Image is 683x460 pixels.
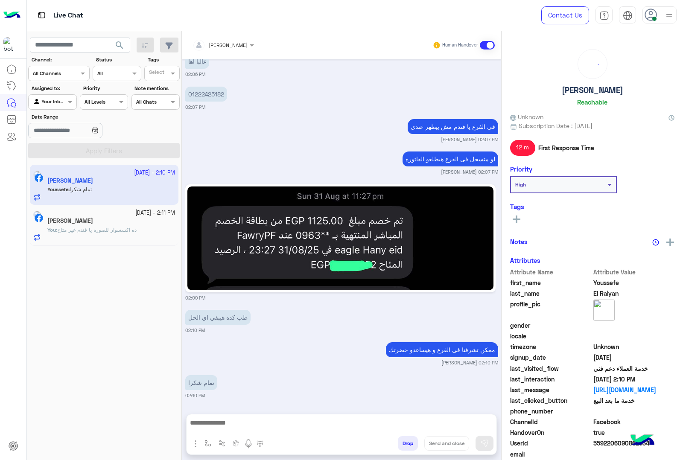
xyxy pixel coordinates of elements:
[398,436,418,451] button: Drop
[233,440,239,447] img: create order
[257,440,263,447] img: make a call
[219,440,225,447] img: Trigger scenario
[185,327,205,334] small: 02:10 PM
[32,84,76,92] label: Assigned to:
[593,396,675,405] span: خدمة ما بعد البيع
[33,211,41,218] img: picture
[593,278,675,287] span: Youssefe
[3,37,19,52] img: 713415422032625
[201,436,215,450] button: select flow
[109,38,130,56] button: search
[32,56,89,64] label: Channel:
[441,136,498,143] small: [PERSON_NAME] 02:07 PM
[510,407,592,416] span: phone_number
[593,407,675,416] span: null
[229,436,243,450] button: create order
[185,104,205,111] small: 02:07 PM
[510,140,535,155] span: 12 m
[510,396,592,405] span: last_clicked_button
[386,342,498,357] p: 24/9/2025, 2:10 PM
[187,186,494,290] img: 553281341_2003247823820087_6315198966200061266_n.jpg
[510,353,592,362] span: signup_date
[510,112,543,121] span: Unknown
[666,239,674,246] img: add
[593,300,615,321] img: picture
[32,113,127,121] label: Date Range
[519,121,593,130] span: Subscription Date : [DATE]
[148,68,164,78] div: Select
[541,6,589,24] a: Contact Us
[510,332,592,341] span: locale
[510,342,592,351] span: timezone
[185,294,205,301] small: 02:09 PM
[403,151,498,166] p: 24/9/2025, 2:07 PM
[595,6,613,24] a: tab
[510,439,592,448] span: UserId
[243,439,254,449] img: send voice note
[185,310,251,325] p: 24/9/2025, 2:10 PM
[593,332,675,341] span: null
[515,181,526,188] b: High
[664,10,674,21] img: profile
[83,84,127,92] label: Priority
[185,375,217,390] p: 24/9/2025, 2:10 PM
[510,256,540,264] h6: Attributes
[510,417,592,426] span: ChannelId
[35,214,43,222] img: Facebook
[209,42,248,48] span: [PERSON_NAME]
[57,227,137,233] span: ده اكسسوار للصوره يا فندم غير متاح
[36,10,47,20] img: tab
[623,11,633,20] img: tab
[593,321,675,330] span: null
[593,439,675,448] span: 5592206090862934
[510,289,592,298] span: last_name
[190,439,201,449] img: send attachment
[114,40,125,50] span: search
[510,300,592,319] span: profile_pic
[510,321,592,330] span: gender
[134,84,178,92] label: Note mentions
[580,52,605,76] div: loading...
[510,428,592,437] span: HandoverOn
[510,385,592,394] span: last_message
[185,392,205,399] small: 02:10 PM
[47,227,56,233] span: You
[510,278,592,287] span: first_name
[593,342,675,351] span: Unknown
[148,56,179,64] label: Tags
[510,268,592,277] span: Attribute Name
[53,10,83,21] p: Live Chat
[599,11,609,20] img: tab
[442,42,478,49] small: Human Handover
[593,450,675,459] span: null
[135,209,175,217] small: [DATE] - 2:11 PM
[215,436,229,450] button: Trigger scenario
[562,85,623,95] h5: [PERSON_NAME]
[204,440,211,447] img: select flow
[408,119,498,134] p: 24/9/2025, 2:07 PM
[538,143,594,152] span: First Response Time
[441,169,498,175] small: [PERSON_NAME] 02:07 PM
[510,364,592,373] span: last_visited_flow
[424,436,469,451] button: Send and close
[593,289,675,298] span: El Raiyan
[3,6,20,24] img: Logo
[593,375,675,384] span: 2025-09-24T11:10:57.0514615Z
[577,98,607,106] h6: Reachable
[652,239,659,246] img: notes
[480,439,489,448] img: send message
[185,87,227,102] p: 24/9/2025, 2:07 PM
[510,165,532,173] h6: Priority
[47,217,93,224] h5: Sameh Mondy
[593,353,675,362] span: 2025-09-24T10:51:58.242Z
[185,54,209,69] p: 24/9/2025, 2:06 PM
[441,359,498,366] small: [PERSON_NAME] 02:10 PM
[628,426,657,456] img: hulul-logo.png
[47,227,57,233] b: :
[510,203,674,210] h6: Tags
[28,143,180,158] button: Apply Filters
[510,450,592,459] span: email
[593,417,675,426] span: 0
[593,428,675,437] span: true
[510,375,592,384] span: last_interaction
